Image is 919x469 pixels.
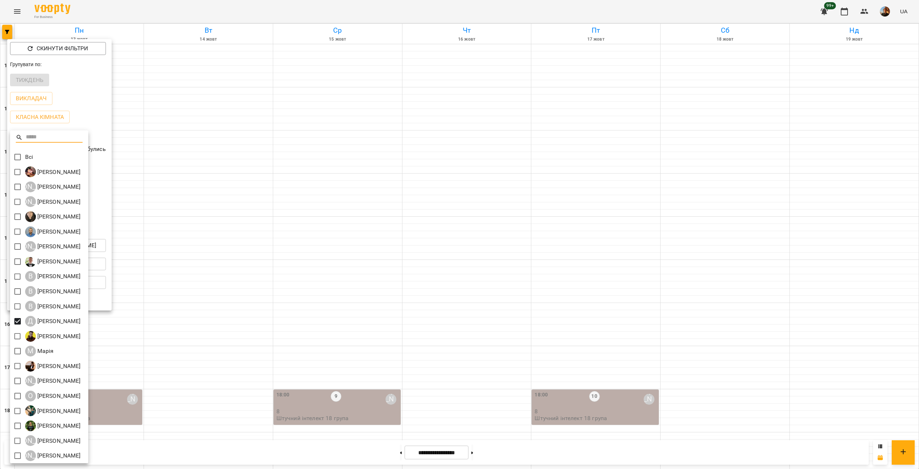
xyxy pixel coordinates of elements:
p: [PERSON_NAME] [36,272,81,281]
div: Артем Кот [25,241,81,252]
a: Р [PERSON_NAME] [25,420,81,431]
div: Денис Пущало [25,331,81,342]
a: Н [PERSON_NAME] [25,361,81,372]
p: [PERSON_NAME] [36,302,81,311]
div: Марія [25,346,54,357]
div: [PERSON_NAME] [25,435,36,446]
a: Д [PERSON_NAME] [25,316,81,327]
div: Ніна Марчук [25,376,81,386]
div: Д [25,316,36,327]
div: [PERSON_NAME] [25,450,36,461]
a: В [PERSON_NAME] [25,286,81,297]
a: В [PERSON_NAME] [25,256,81,267]
div: [PERSON_NAME] [25,241,36,252]
a: [PERSON_NAME] [PERSON_NAME] [25,241,81,252]
p: [PERSON_NAME] [36,332,81,341]
div: Оксана Кочанова [25,391,81,401]
p: [PERSON_NAME] [36,362,81,371]
p: [PERSON_NAME] [36,451,81,460]
p: [PERSON_NAME] [36,242,81,251]
div: Ілля Петруша [25,166,81,177]
div: Анастасія Герус [25,211,81,222]
div: Надія Шрай [25,361,81,372]
a: В [PERSON_NAME] [25,301,81,312]
p: [PERSON_NAME] [36,212,81,221]
img: А [25,226,36,237]
p: [PERSON_NAME] [36,183,81,191]
a: О [PERSON_NAME] [25,391,81,401]
div: Юрій Шпак [25,435,81,446]
p: [PERSON_NAME] [36,227,81,236]
a: О [PERSON_NAME] [25,405,81,416]
p: [PERSON_NAME] [36,257,81,266]
p: [PERSON_NAME] [36,377,81,385]
a: [PERSON_NAME] [PERSON_NAME] [25,181,81,192]
p: [PERSON_NAME] [36,422,81,430]
p: [PERSON_NAME] [36,287,81,296]
div: [PERSON_NAME] [25,376,36,386]
img: Н [25,361,36,372]
div: Роман Ованенко [25,420,81,431]
p: [PERSON_NAME] [36,392,81,400]
img: А [25,211,36,222]
img: О [25,405,36,416]
a: [PERSON_NAME] [PERSON_NAME] [25,196,81,207]
p: [PERSON_NAME] [36,198,81,206]
div: О [25,391,36,401]
a: І [PERSON_NAME] [25,166,81,177]
div: В [25,271,36,282]
div: Альберт Волков [25,181,81,192]
div: Ярослав Пташинський [25,450,81,461]
p: [PERSON_NAME] [36,168,81,176]
p: [PERSON_NAME] [36,407,81,415]
p: [PERSON_NAME] [36,317,81,326]
a: [PERSON_NAME] [PERSON_NAME] [25,435,81,446]
a: Д [PERSON_NAME] [25,331,81,342]
div: Аліна Москаленко [25,196,81,207]
a: А [PERSON_NAME] [25,211,81,222]
a: [PERSON_NAME] [PERSON_NAME] [25,450,81,461]
p: Всі [25,153,33,161]
a: [PERSON_NAME] [PERSON_NAME] [25,376,81,386]
img: Р [25,420,36,431]
p: Марія [36,347,54,355]
img: І [25,166,36,177]
div: Антон Костюк [25,226,81,237]
div: [PERSON_NAME] [25,181,36,192]
div: [PERSON_NAME] [25,196,36,207]
div: В [25,301,36,312]
div: М [25,346,36,357]
p: [PERSON_NAME] [36,437,81,445]
a: М Марія [25,346,54,357]
div: В [25,286,36,297]
img: В [25,256,36,267]
div: Ольга Мизюк [25,405,81,416]
img: Д [25,331,36,342]
a: А [PERSON_NAME] [25,226,81,237]
a: В [PERSON_NAME] [25,271,81,282]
